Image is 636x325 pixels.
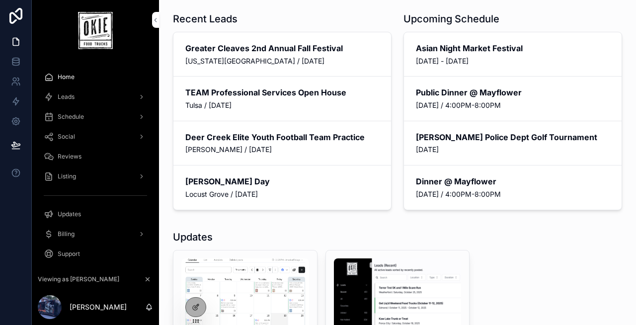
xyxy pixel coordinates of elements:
[185,132,379,143] h2: Deer Creek Elite Youth Football Team Practice
[38,68,153,86] a: Home
[38,128,153,146] a: Social
[185,87,379,98] h2: TEAM Professional Services Open House
[38,108,153,126] a: Schedule
[403,12,499,26] h1: Upcoming Schedule
[416,132,610,143] h2: [PERSON_NAME] Police Dept Golf Tournament
[185,56,379,66] span: [US_STATE][GEOGRAPHIC_DATA] / [DATE]
[58,133,75,141] span: Social
[416,56,610,66] span: [DATE] - [DATE]
[416,100,610,110] span: [DATE] / 4:00PM-8:00PM
[173,121,391,165] a: Deer Creek Elite Youth Football Team Practice[PERSON_NAME] / [DATE]
[58,113,84,121] span: Schedule
[185,145,379,155] span: [PERSON_NAME] / [DATE]
[32,61,159,270] div: scrollable content
[58,93,75,101] span: Leads
[38,167,153,185] a: Listing
[58,153,81,161] span: Reviews
[185,100,379,110] span: Tulsa / [DATE]
[78,12,112,49] img: App logo
[173,32,391,77] a: Greater Cleaves 2nd Annual Fall Festival[US_STATE][GEOGRAPHIC_DATA] / [DATE]
[58,172,76,180] span: Listing
[416,87,610,98] h2: Public Dinner @ Mayflower
[70,302,127,312] p: [PERSON_NAME]
[173,230,213,244] h1: Updates
[58,210,81,218] span: Updates
[416,176,610,187] h2: Dinner @ Mayflower
[185,189,379,199] span: Locust Grove / [DATE]
[416,145,610,155] span: [DATE]
[38,148,153,165] a: Reviews
[185,176,379,187] h2: [PERSON_NAME] Day
[173,165,391,209] a: [PERSON_NAME] DayLocust Grove / [DATE]
[38,245,153,263] a: Support
[58,73,75,81] span: Home
[38,275,119,283] span: Viewing as [PERSON_NAME]
[173,77,391,121] a: TEAM Professional Services Open HouseTulsa / [DATE]
[173,12,238,26] h1: Recent Leads
[416,189,610,199] span: [DATE] / 4:00PM-8:00PM
[416,43,610,54] h2: Asian Night Market Festival
[58,250,80,258] span: Support
[38,225,153,243] a: Billing
[185,43,379,54] h2: Greater Cleaves 2nd Annual Fall Festival
[38,205,153,223] a: Updates
[38,88,153,106] a: Leads
[58,230,75,238] span: Billing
